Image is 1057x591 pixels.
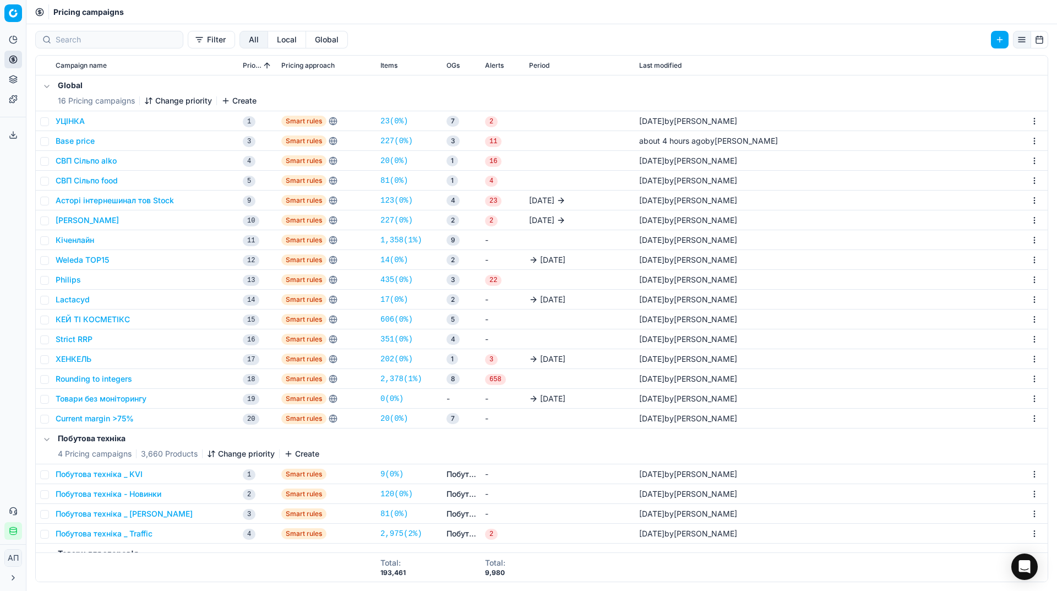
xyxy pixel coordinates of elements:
button: Filter [188,31,235,48]
a: 1,358(1%) [380,235,422,246]
span: OGs [446,61,460,70]
button: СВП Сільпо alko [56,155,117,166]
span: 20 [243,414,259,425]
button: УЦІНКА [56,116,85,127]
button: СВП Сільпо food [56,175,118,186]
td: - [481,290,525,310]
span: [DATE] [540,254,565,265]
span: Smart rules [281,254,326,265]
div: by [PERSON_NAME] [639,314,737,325]
span: 3 [485,354,498,365]
span: Smart rules [281,354,326,365]
div: by [PERSON_NAME] [639,413,737,424]
div: by [PERSON_NAME] [639,215,737,226]
span: [DATE] [639,315,664,324]
span: [DATE] [639,215,664,225]
span: Smart rules [281,195,326,206]
button: КЕЙ ТІ КОСМЕТІКС [56,314,130,325]
span: [DATE] [639,156,664,165]
button: Weleda TOP15 [56,254,109,265]
span: 4 Pricing campaigns [58,448,132,459]
a: 227(0%) [380,215,413,226]
span: 13 [243,275,259,286]
td: - [481,230,525,250]
a: 23(0%) [380,116,408,127]
span: 3 [243,136,255,147]
span: [DATE] [639,469,664,479]
span: 11 [485,136,502,147]
span: Smart rules [281,528,326,539]
td: - [481,464,525,484]
a: 606(0%) [380,314,413,325]
button: local [268,31,306,48]
span: 1 [243,116,255,127]
div: by [PERSON_NAME] [639,393,737,404]
button: global [306,31,348,48]
span: [DATE] [639,374,664,383]
div: by [PERSON_NAME] [639,469,737,480]
span: 18 [243,374,259,385]
span: Smart rules [281,314,326,325]
span: [DATE] [639,354,664,364]
div: Total : [485,557,505,568]
button: Побутова техніка _ Traffic [56,528,152,539]
span: Priority [243,61,261,70]
span: Smart rules [281,274,326,285]
span: 12 [243,255,259,266]
span: [DATE] [639,529,664,538]
span: 4 [485,176,498,187]
button: АП [4,549,22,567]
div: 9,980 [485,568,505,577]
a: Побутова техніка [446,489,476,500]
span: 2 [485,529,498,540]
button: Побутова техніка _ [PERSON_NAME] [56,508,193,519]
button: all [239,31,268,48]
span: 9 [446,235,460,246]
span: [DATE] [639,176,664,185]
a: 351(0%) [380,334,413,345]
span: 1 [243,469,255,480]
span: 5 [446,314,459,325]
span: 19 [243,394,259,405]
span: 3 [243,509,255,520]
span: 1 [446,175,458,186]
td: - [481,409,525,429]
span: АП [5,550,21,566]
a: Побутова техніка [446,528,476,539]
span: [DATE] [639,394,664,403]
a: 14(0%) [380,254,408,265]
span: Smart rules [281,373,326,384]
div: 193,461 [380,568,406,577]
span: 1 [446,354,458,365]
span: 16 Pricing campaigns [58,95,135,106]
span: Smart rules [281,155,326,166]
input: Search [56,34,176,45]
span: Smart rules [281,393,326,404]
span: Campaign name [56,61,107,70]
span: [DATE] [639,414,664,423]
span: [DATE] [639,196,664,205]
span: [DATE] [639,275,664,284]
span: 2 [243,489,255,500]
a: 20(0%) [380,155,408,166]
h5: Побутова техніка [58,433,319,444]
span: Pricing approach [281,61,335,70]
div: by [PERSON_NAME] [639,175,737,186]
span: [DATE] [540,393,565,404]
span: 11 [243,235,259,246]
button: Create [221,95,257,106]
a: 2,975(2%) [380,528,422,539]
span: [DATE] [529,195,554,206]
td: - [481,250,525,270]
button: ХЕНКЕЛЬ [56,354,91,365]
button: Change priority [207,448,275,459]
span: [DATE] [639,235,664,245]
a: 81(0%) [380,508,408,519]
div: Open Intercom Messenger [1011,554,1038,580]
span: [DATE] [529,215,554,226]
h5: Товари для здоров'я [58,548,316,559]
a: 202(0%) [380,354,413,365]
span: [DATE] [639,295,664,304]
span: Alerts [485,61,504,70]
span: Smart rules [281,215,326,226]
